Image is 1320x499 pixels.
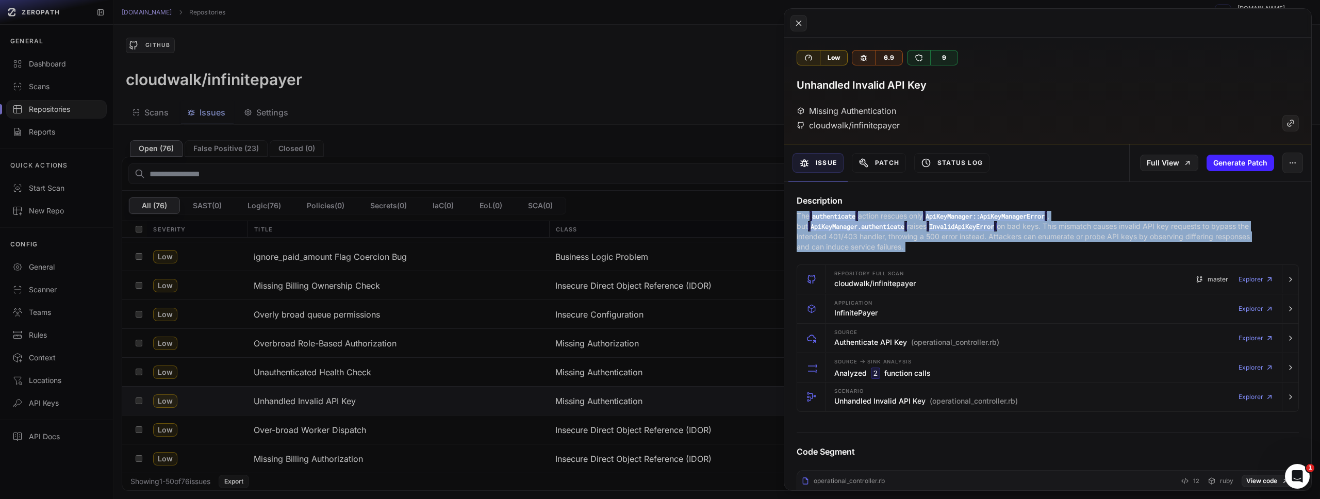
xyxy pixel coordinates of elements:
span: Source [834,330,857,335]
button: Issue [793,153,844,173]
button: Source -> Sink Analysis Analyzed 2 function calls Explorer [797,353,1298,382]
span: Scenario [834,389,864,394]
h3: Analyzed function calls [834,368,931,379]
p: The action rescues only , but raises on bad keys. This mismatch causes invalid API key requests t... [797,211,1259,252]
h3: InfinitePayer [834,308,878,318]
span: Source Sink Analysis [834,357,912,365]
a: Explorer [1239,357,1274,378]
code: ApiKeyManager::ApiKeyManagerError [923,211,1047,221]
span: -> [860,357,865,365]
button: Generate Patch [1207,155,1274,171]
button: Source Authenticate API Key (operational_controller.rb) Explorer [797,324,1298,353]
span: (operational_controller.rb) [911,337,999,347]
div: operational_controller.rb [801,477,885,485]
h3: Authenticate API Key [834,337,999,347]
button: Application InfinitePayer Explorer [797,294,1298,323]
div: cloudwalk/infinitepayer [797,119,900,131]
span: master [1208,275,1228,284]
code: 2 [871,368,880,379]
a: Full View [1140,155,1198,171]
code: ApiKeyManager.authenticate [808,222,907,231]
h4: Description [797,194,1299,207]
span: Repository Full scan [834,271,904,276]
button: Status Log [914,153,989,173]
span: ruby [1220,477,1233,485]
span: 12 [1193,475,1199,487]
span: Application [834,301,872,306]
a: Explorer [1239,387,1274,407]
h3: Unhandled Invalid API Key [834,396,1018,406]
button: Scenario Unhandled Invalid API Key (operational_controller.rb) Explorer [797,382,1298,411]
h4: Code Segment [797,445,1299,458]
h3: cloudwalk/infinitepayer [834,278,916,289]
a: Explorer [1239,269,1274,290]
span: (operational_controller.rb) [930,396,1018,406]
a: Explorer [1239,298,1274,319]
a: Explorer [1239,328,1274,348]
button: Patch [852,153,906,173]
code: authenticate [810,211,858,221]
code: InvalidApiKeyError [927,222,997,231]
span: 1 [1306,464,1314,472]
iframe: Intercom live chat [1285,464,1310,489]
button: Repository Full scan cloudwalk/infinitepayer master Explorer [797,265,1298,294]
a: View code [1242,475,1294,487]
